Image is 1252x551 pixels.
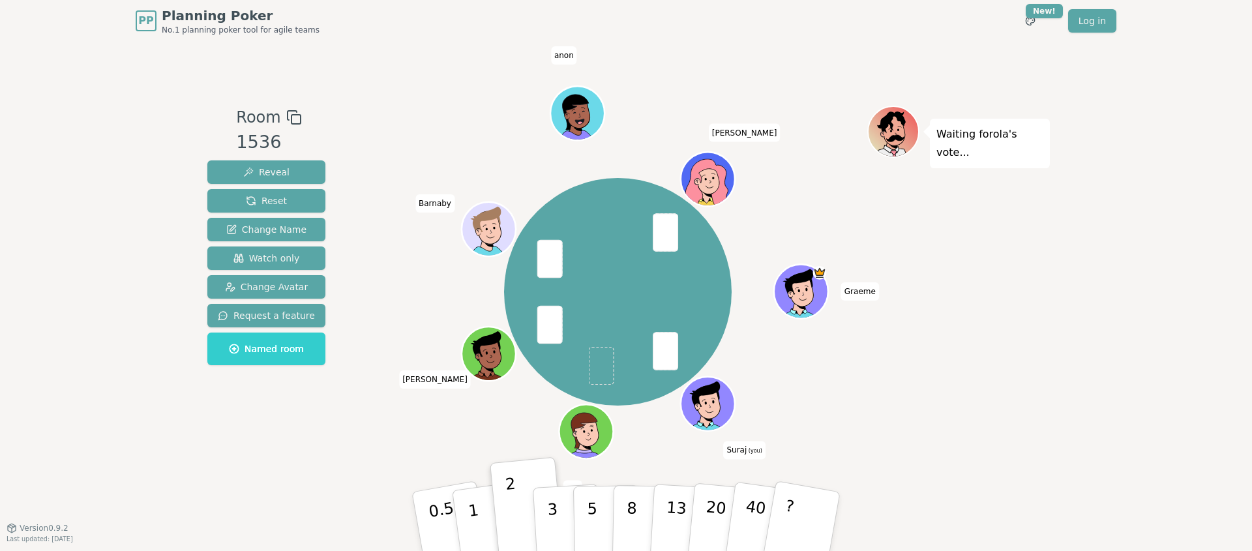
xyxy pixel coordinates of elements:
button: Click to change your avatar [682,379,733,430]
a: Log in [1068,9,1116,33]
span: Reveal [243,166,290,179]
button: Named room [207,333,325,365]
span: PP [138,13,153,29]
div: New! [1026,4,1063,18]
span: Click to change your name [563,481,582,499]
p: 2 [505,475,522,546]
button: New! [1019,9,1042,33]
span: Click to change your name [841,282,879,301]
a: PPPlanning PokerNo.1 planning poker tool for agile teams [136,7,320,35]
span: Request a feature [218,309,315,322]
span: Click to change your name [551,46,577,65]
span: Version 0.9.2 [20,523,68,533]
span: (you) [747,449,762,454]
button: Version0.9.2 [7,523,68,533]
button: Change Name [207,218,325,241]
span: Room [236,106,280,129]
span: Graeme is the host [812,266,826,280]
button: Reset [207,189,325,213]
p: Waiting for ola 's vote... [936,125,1043,162]
button: Request a feature [207,304,325,327]
span: Planning Poker [162,7,320,25]
span: Watch only [233,252,300,265]
button: Watch only [207,246,325,270]
span: Click to change your name [709,124,781,142]
span: Click to change your name [415,194,455,213]
span: No.1 planning poker tool for agile teams [162,25,320,35]
span: Change Avatar [225,280,308,293]
button: Change Avatar [207,275,325,299]
span: Named room [229,342,304,355]
span: Last updated: [DATE] [7,535,73,543]
span: Click to change your name [399,370,471,389]
span: Reset [246,194,287,207]
button: Reveal [207,160,325,184]
span: Change Name [226,223,306,236]
div: 1536 [236,129,301,156]
span: Click to change your name [723,441,765,460]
